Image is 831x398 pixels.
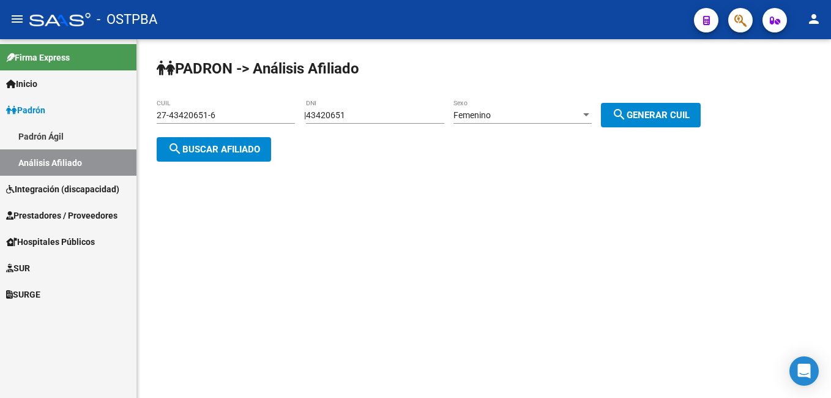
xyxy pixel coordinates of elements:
span: Hospitales Públicos [6,235,95,249]
span: Generar CUIL [612,110,690,121]
span: Femenino [453,110,491,120]
mat-icon: person [807,12,821,26]
button: Generar CUIL [601,103,701,127]
span: Prestadores / Proveedores [6,209,117,222]
span: Integración (discapacidad) [6,182,119,196]
mat-icon: search [612,107,627,122]
span: Inicio [6,77,37,91]
div: | [304,110,710,120]
mat-icon: menu [10,12,24,26]
button: Buscar afiliado [157,137,271,162]
mat-icon: search [168,141,182,156]
span: SUR [6,261,30,275]
span: Firma Express [6,51,70,64]
span: Padrón [6,103,45,117]
span: SURGE [6,288,40,301]
span: Buscar afiliado [168,144,260,155]
div: Open Intercom Messenger [789,356,819,386]
strong: PADRON -> Análisis Afiliado [157,60,359,77]
span: - OSTPBA [97,6,157,33]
